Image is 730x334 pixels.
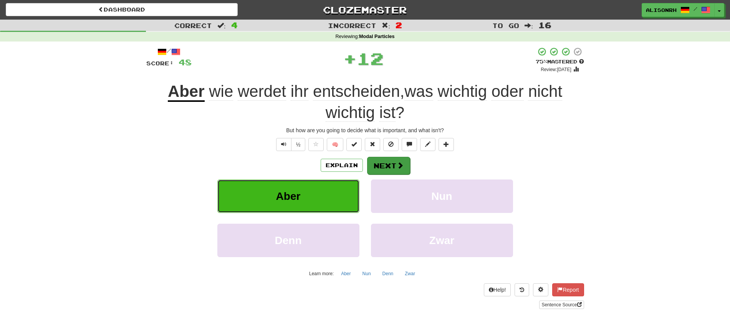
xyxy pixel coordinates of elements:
button: Denn [217,224,359,257]
button: 🧠 [327,138,343,151]
span: Nun [431,190,452,202]
a: Dashboard [6,3,238,16]
button: Add to collection (alt+a) [439,138,454,151]
button: Discuss sentence (alt+u) [402,138,417,151]
button: Zwar [371,224,513,257]
u: Aber [168,82,205,102]
button: Nun [358,268,375,279]
span: 4 [231,20,238,30]
span: Incorrect [328,22,376,29]
span: entscheiden [313,82,400,101]
span: 16 [538,20,551,30]
button: Denn [378,268,398,279]
button: Set this sentence to 100% Mastered (alt+m) [346,138,362,151]
div: Mastered [536,58,584,65]
button: Favorite sentence (alt+f) [308,138,324,151]
button: Aber [337,268,355,279]
span: To go [492,22,519,29]
div: / [146,47,192,56]
div: But how are you going to decide what is important, and what isn't? [146,126,584,134]
small: Review: [DATE] [541,67,571,72]
span: Zwar [429,234,454,246]
span: Correct [174,22,212,29]
span: Aber [276,190,301,202]
span: nicht [528,82,562,101]
div: Text-to-speech controls [275,138,306,151]
span: : [217,22,226,29]
button: Explain [321,159,363,172]
button: Ignore sentence (alt+i) [383,138,399,151]
span: oder [492,82,524,101]
span: ist [379,103,396,122]
span: werdet [238,82,286,101]
button: Play sentence audio (ctl+space) [276,138,291,151]
span: Denn [275,234,302,246]
span: : [382,22,390,29]
span: / [694,6,697,12]
span: 12 [357,49,384,68]
span: Score: [146,60,174,66]
span: wichtig [326,103,375,122]
span: 75 % [536,58,547,65]
span: , ? [205,82,563,122]
span: was [404,82,433,101]
span: 2 [396,20,402,30]
button: Edit sentence (alt+d) [420,138,435,151]
button: Reset to 0% Mastered (alt+r) [365,138,380,151]
button: Aber [217,179,359,213]
span: ihr [291,82,309,101]
button: Next [367,157,410,174]
button: Nun [371,179,513,213]
button: Round history (alt+y) [515,283,529,296]
span: wichtig [438,82,487,101]
span: 48 [179,57,192,67]
span: + [343,47,357,70]
span: wie [209,82,233,101]
span: AlisonRH [646,7,677,13]
button: ½ [291,138,306,151]
strong: Modal Particles [359,34,394,39]
span: : [525,22,533,29]
a: AlisonRH / [642,3,715,17]
a: Sentence Source [539,301,584,309]
button: Report [552,283,584,296]
small: Learn more: [309,271,334,276]
a: Clozemaster [249,3,481,17]
button: Zwar [401,268,419,279]
button: Help! [484,283,511,296]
